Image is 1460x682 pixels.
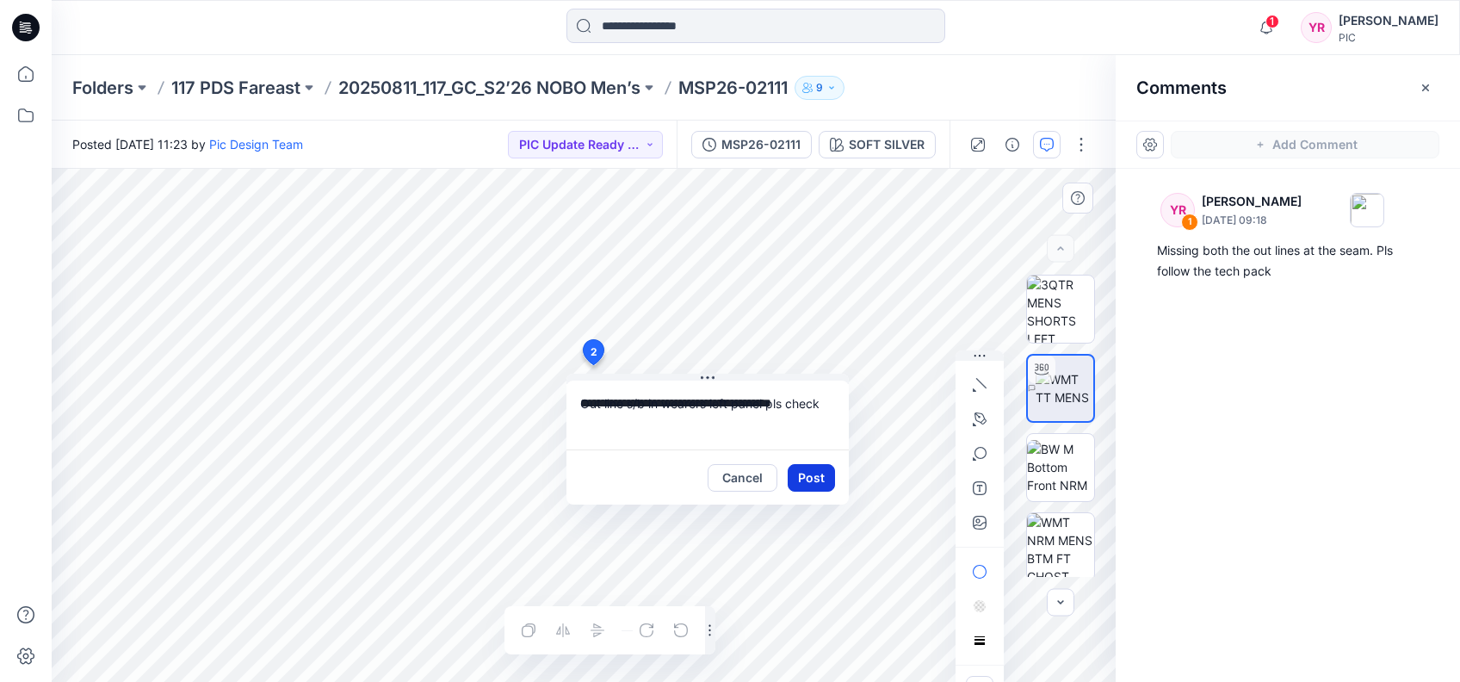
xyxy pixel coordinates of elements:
p: MSP26-02111 [678,76,788,100]
div: MSP26-02111 [721,135,801,154]
img: WMT TT MENS [1036,370,1093,406]
div: Missing both the out lines at the seam. Pls follow the tech pack [1157,240,1419,282]
a: 20250811_117_GC_S2’26 NOBO Men’s [338,76,640,100]
button: Add Comment [1171,131,1439,158]
button: MSP26-02111 [691,131,812,158]
img: BW M Bottom Front NRM [1027,440,1094,494]
a: Folders [72,76,133,100]
div: YR [1301,12,1332,43]
p: 9 [816,78,823,97]
div: YR [1160,193,1195,227]
span: Posted [DATE] 11:23 by [72,135,303,153]
button: Cancel [708,464,777,492]
div: 1 [1181,214,1198,231]
img: 3QTR MENS SHORTS LEFT [1027,276,1094,343]
p: [PERSON_NAME] [1202,191,1302,212]
div: PIC [1339,31,1438,44]
span: 1 [1265,15,1279,28]
p: [DATE] 09:18 [1202,212,1302,229]
h2: Comments [1136,77,1227,98]
a: Pic Design Team [209,137,303,152]
div: SOFT SILVER [849,135,925,154]
a: 117 PDS Fareast [171,76,300,100]
div: [PERSON_NAME] [1339,10,1438,31]
span: 2 [591,344,597,360]
img: WMT NRM MENS BTM FT GHOST [1027,513,1094,580]
button: SOFT SILVER [819,131,936,158]
button: Details [999,131,1026,158]
button: Post [788,464,835,492]
button: 9 [795,76,844,100]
